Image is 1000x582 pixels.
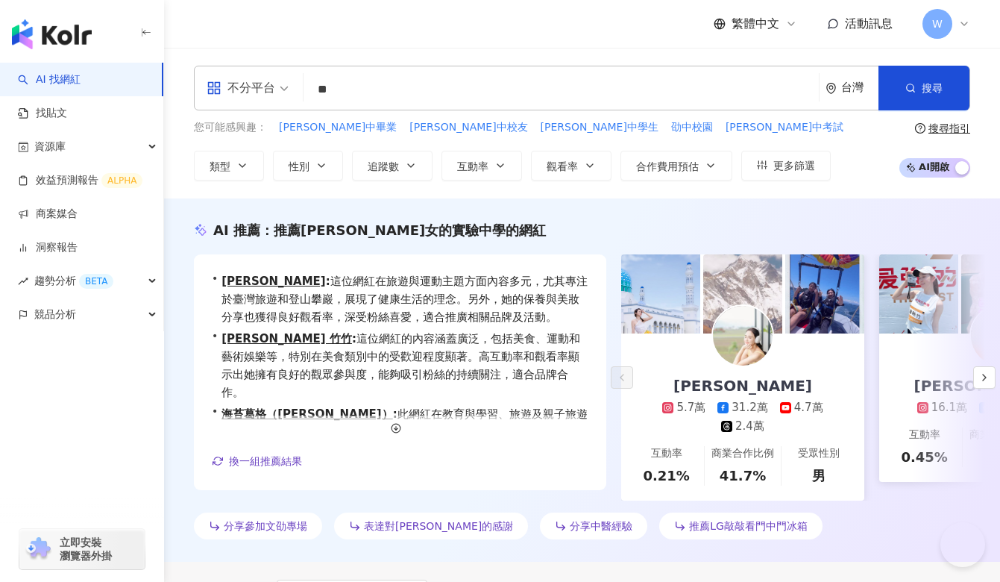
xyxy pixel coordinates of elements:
span: 換一組推薦結果 [229,455,302,467]
span: 合作費用預估 [636,160,699,172]
div: 4.7萬 [794,400,823,416]
button: 換一組推薦結果 [212,450,303,472]
span: : [326,275,330,288]
span: 分享中醫經驗 [570,520,632,532]
button: 劭中校園 [670,119,714,136]
div: 商業合作比例 [711,446,774,461]
a: 商案媒合 [18,207,78,222]
img: KOL Avatar [713,306,773,366]
div: 台灣 [841,81,878,94]
span: 劭中校園 [671,120,713,135]
span: 追蹤數 [368,160,399,172]
div: • [212,272,588,326]
button: 搜尋 [878,66,969,110]
button: 更多篩選 [741,151,831,181]
span: 分享參加文劭專場 [224,520,307,532]
span: 推薦[PERSON_NAME]女的實驗中學的網紅 [274,222,546,238]
div: 0.21% [643,466,689,485]
div: [PERSON_NAME] [658,375,827,396]
span: : [393,407,397,421]
span: 更多篩選 [773,160,815,172]
div: 41.7% [720,466,766,485]
button: 互動率 [441,151,522,181]
span: 搜尋 [922,82,943,94]
div: 2.4萬 [735,419,764,434]
button: [PERSON_NAME]中畢業 [278,119,397,136]
a: searchAI 找網紅 [18,72,81,87]
span: 這位網紅的內容涵蓋廣泛，包括美食、運動和藝術娛樂等，特別在美食類別中的受歡迎程度顯著。高互動率和觀看率顯示出她擁有良好的觀眾參與度，能夠吸引粉絲的持續關注，適合品牌合作。 [221,330,588,401]
div: 16.1萬 [931,400,967,416]
div: 5.7萬 [676,400,705,416]
span: [PERSON_NAME]中學生 [541,120,658,135]
div: 31.2萬 [732,400,767,416]
a: [PERSON_NAME]5.7萬31.2萬4.7萬2.4萬互動率0.21%商業合作比例41.7%受眾性別男 [621,334,864,501]
button: 類型 [194,151,264,181]
div: 男 [812,466,826,485]
a: [PERSON_NAME] [221,275,325,288]
span: [PERSON_NAME]中考試 [726,120,843,135]
a: 海苔葛格（[PERSON_NAME]） [221,407,392,421]
div: 不分平台 [207,76,275,100]
span: question-circle [915,123,925,134]
img: post-image [621,254,700,334]
span: 立即安裝 瀏覽器外掛 [60,536,112,563]
div: 搜尋指引 [928,122,970,134]
a: 效益預測報告ALPHA [18,173,142,188]
button: 性別 [273,151,343,181]
span: rise [18,276,28,287]
img: post-image [879,254,958,334]
button: [PERSON_NAME]中學生 [540,119,659,136]
span: appstore [207,81,221,96]
a: 洞察報告 [18,240,78,255]
span: 資源庫 [34,130,66,163]
button: 合作費用預估 [620,151,732,181]
span: 這位網紅在旅遊與運動主題方面內容多元，尤其專注於臺灣旅遊和登山攀巖，展現了健康生活的理念。另外，她的保養與美妝分享也獲得良好觀看率，深受粉絲喜愛，適合推廣相關品牌及活動。 [221,272,588,326]
span: 觀看率 [547,160,578,172]
div: 0.45% [901,448,947,466]
div: BETA [79,274,113,289]
span: 此網紅在教育與學習、旅遊及親子旅遊等領域的內容創作比例均衡，展現多元化的主題，吸引不同受眾。優質的互動率顯示其與粉絲的良好連結，有助於加深品牌印象及推廣效果。 [221,405,588,459]
div: AI 推薦 ： [213,221,546,240]
div: 互動率 [651,446,682,461]
div: • [212,405,588,459]
img: logo [12,19,92,49]
img: post-image [785,254,864,334]
span: 類型 [210,160,230,172]
span: 您可能感興趣： [194,120,267,135]
span: W [932,16,943,32]
a: chrome extension立即安裝 瀏覽器外掛 [19,529,145,569]
button: 觀看率 [531,151,611,181]
span: [PERSON_NAME]中校友 [409,120,527,135]
span: 表達對[PERSON_NAME]的感謝 [364,520,513,532]
div: • [212,330,588,401]
span: 推薦LG敲敲看門中門冰箱 [689,520,808,532]
button: [PERSON_NAME]中校友 [409,119,528,136]
a: [PERSON_NAME] 竹竹 [221,332,352,345]
a: 找貼文 [18,106,67,121]
span: 趨勢分析 [34,264,113,298]
span: environment [826,83,837,94]
div: 受眾性別 [798,446,840,461]
iframe: Help Scout Beacon - Open [940,522,985,567]
button: [PERSON_NAME]中考試 [725,119,844,136]
div: 互動率 [909,428,940,442]
span: [PERSON_NAME]中畢業 [279,120,397,135]
span: 互動率 [457,160,488,172]
span: 性別 [289,160,309,172]
span: 繁體中文 [732,16,779,32]
img: post-image [703,254,782,334]
img: chrome extension [24,537,53,561]
span: : [352,332,356,345]
span: 競品分析 [34,298,76,331]
span: 活動訊息 [845,16,893,31]
button: 追蹤數 [352,151,433,181]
